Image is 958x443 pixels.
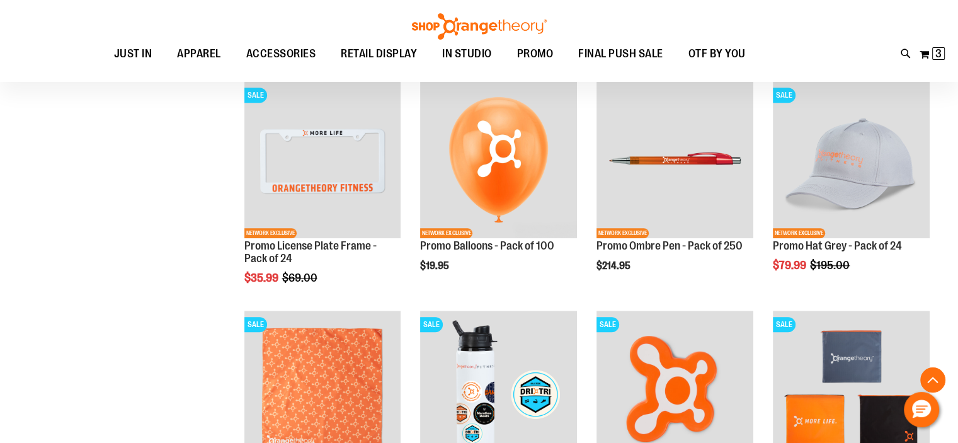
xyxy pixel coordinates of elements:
a: FINAL PUSH SALE [566,40,676,69]
a: APPAREL [164,40,234,69]
span: SALE [420,317,443,332]
span: $19.95 [420,260,451,272]
span: PROMO [517,40,554,68]
span: $195.00 [810,259,852,272]
span: NETWORK EXCLUSIVE [596,228,649,238]
span: SALE [244,317,267,332]
span: OTF BY YOU [688,40,746,68]
span: SALE [596,317,619,332]
span: NETWORK EXCLUSIVE [773,228,825,238]
span: SALE [773,317,795,332]
a: JUST IN [101,40,165,69]
a: Product image for Promo Balloons - Pack of 100NETWORK EXCLUSIVE [420,81,577,240]
span: ACCESSORIES [246,40,316,68]
span: RETAIL DISPLAY [341,40,417,68]
span: NETWORK EXCLUSIVE [244,228,297,238]
div: product [414,75,583,304]
a: Promo Hat Grey - Pack of 24 [773,239,902,252]
a: Product image for Promo Ombre Pen Red - Pack of 250NETWORK EXCLUSIVE [596,81,753,240]
span: 3 [935,47,942,60]
button: Hello, have a question? Let’s chat. [904,392,939,427]
img: Product image for Promo Balloons - Pack of 100 [420,81,577,238]
span: $79.99 [773,259,808,272]
div: product [238,75,408,316]
a: OTF BY YOU [676,40,758,69]
div: product [590,75,760,304]
span: $69.00 [282,272,319,284]
span: $214.95 [596,260,632,272]
span: SALE [773,88,795,103]
a: ACCESSORIES [234,40,329,69]
span: SALE [244,88,267,103]
span: JUST IN [114,40,152,68]
span: FINAL PUSH SALE [578,40,663,68]
div: product [767,75,936,304]
img: Product image for Promo Hat Grey - Pack of 24 [773,81,930,238]
span: APPAREL [177,40,221,68]
a: Product image for License Plate Frame White - Pack of 24SALENETWORK EXCLUSIVE [244,81,401,240]
a: Promo Balloons - Pack of 100 [420,239,554,252]
a: IN STUDIO [430,40,505,69]
img: Product image for License Plate Frame White - Pack of 24 [244,81,401,238]
img: Product image for Promo Ombre Pen Red - Pack of 250 [596,81,753,238]
a: Promo Ombre Pen - Pack of 250 [596,239,743,252]
button: Back To Top [920,367,945,393]
span: IN STUDIO [442,40,492,68]
a: RETAIL DISPLAY [328,40,430,69]
span: NETWORK EXCLUSIVE [420,228,472,238]
a: Product image for Promo Hat Grey - Pack of 24SALENETWORK EXCLUSIVE [773,81,930,240]
img: Shop Orangetheory [410,13,549,40]
a: Promo License Plate Frame - Pack of 24 [244,239,377,265]
a: PROMO [505,40,566,68]
span: $35.99 [244,272,280,284]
